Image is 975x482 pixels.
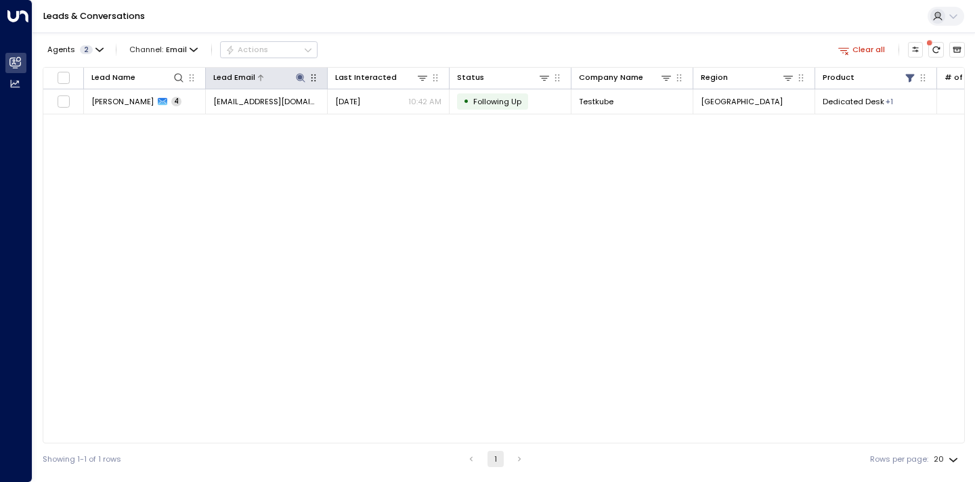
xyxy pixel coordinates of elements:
span: Channel: [125,42,202,57]
div: 20 [934,451,961,468]
p: 10:42 AM [408,96,441,107]
div: Region [701,71,728,84]
span: Toggle select all [57,71,70,85]
button: Clear all [833,42,890,57]
label: Rows per page: [870,454,928,465]
button: Archived Leads [949,42,965,58]
button: page 1 [487,451,504,467]
div: Last Interacted [335,71,397,84]
div: • [463,92,469,110]
span: Email [166,45,187,54]
div: Showing 1-1 of 1 rows [43,454,121,465]
span: 2 [80,45,93,54]
div: Lead Name [91,71,185,84]
div: Status [457,71,484,84]
div: Lead Email [213,71,307,84]
div: Region [701,71,794,84]
div: Product [823,71,916,84]
div: Actions [225,45,268,54]
span: There are new threads available. Refresh the grid to view the latest updates. [928,42,944,58]
button: Actions [220,41,318,58]
span: Sep 01, 2025 [335,96,360,107]
span: Toggle select row [57,95,70,108]
a: Leads & Conversations [43,10,145,22]
span: sholland6991@gmail.com [213,96,320,107]
span: Testkube [579,96,613,107]
div: Last Interacted [335,71,429,84]
span: Dublin [701,96,783,107]
span: Following Up [473,96,521,107]
div: Lead Name [91,71,135,84]
div: Status [457,71,550,84]
div: Hot desking [886,96,893,107]
button: Agents2 [43,42,107,57]
button: Customize [908,42,924,58]
nav: pagination navigation [462,451,528,467]
span: Sam Hollandq [91,96,154,107]
div: Button group with a nested menu [220,41,318,58]
span: Agents [47,46,75,53]
div: Product [823,71,854,84]
span: Dedicated Desk [823,96,884,107]
span: 4 [171,97,181,106]
div: Lead Email [213,71,255,84]
div: Company Name [579,71,643,84]
div: Company Name [579,71,672,84]
button: Channel:Email [125,42,202,57]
